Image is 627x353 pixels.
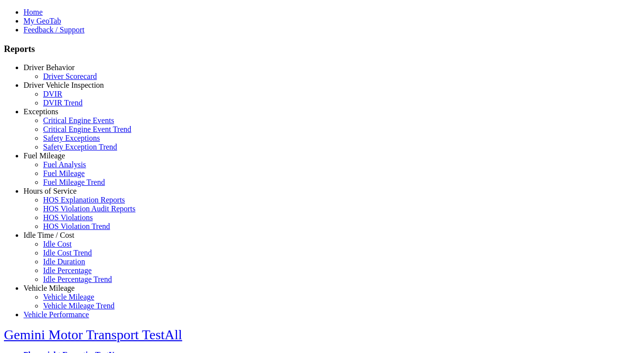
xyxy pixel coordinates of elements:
[43,204,136,213] a: HOS Violation Audit Reports
[24,284,74,292] a: Vehicle Mileage
[24,63,74,72] a: Driver Behavior
[43,257,85,266] a: Idle Duration
[43,266,92,275] a: Idle Percentage
[43,169,85,177] a: Fuel Mileage
[43,293,94,301] a: Vehicle Mileage
[43,99,82,107] a: DVIR Trend
[43,222,110,230] a: HOS Violation Trend
[43,249,92,257] a: Idle Cost Trend
[24,231,74,239] a: Idle Time / Cost
[43,160,86,169] a: Fuel Analysis
[43,213,93,222] a: HOS Violations
[43,302,115,310] a: Vehicle Mileage Trend
[24,107,58,116] a: Exceptions
[43,134,100,142] a: Safety Exceptions
[24,81,104,89] a: Driver Vehicle Inspection
[24,151,65,160] a: Fuel Mileage
[43,143,117,151] a: Safety Exception Trend
[24,17,61,25] a: My GeoTab
[24,8,43,16] a: Home
[43,178,105,186] a: Fuel Mileage Trend
[4,327,182,342] a: Gemini Motor Transport TestAll
[24,25,84,34] a: Feedback / Support
[24,187,76,195] a: Hours of Service
[43,116,114,125] a: Critical Engine Events
[24,310,89,319] a: Vehicle Performance
[43,196,125,204] a: HOS Explanation Reports
[43,275,112,283] a: Idle Percentage Trend
[43,240,72,248] a: Idle Cost
[43,125,131,133] a: Critical Engine Event Trend
[4,44,623,54] h3: Reports
[43,90,62,98] a: DVIR
[43,72,97,80] a: Driver Scorecard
